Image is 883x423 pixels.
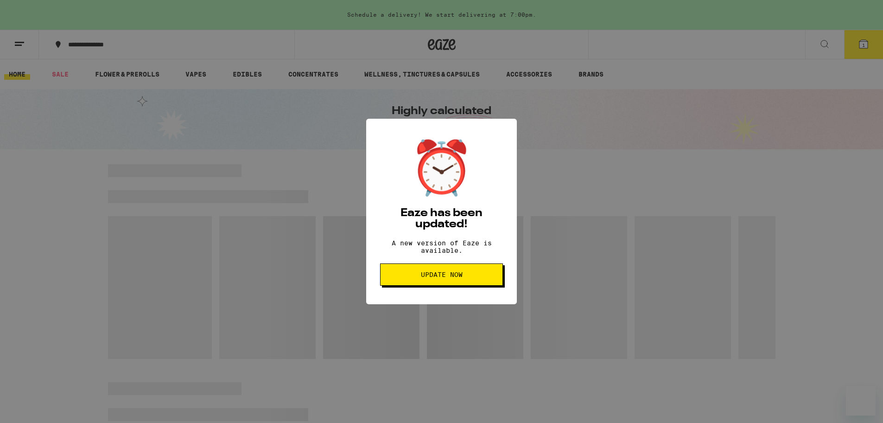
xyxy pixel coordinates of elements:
[380,263,503,286] button: Update Now
[421,271,463,278] span: Update Now
[846,386,876,416] iframe: Button to launch messaging window
[380,208,503,230] h2: Eaze has been updated!
[380,239,503,254] p: A new version of Eaze is available.
[409,137,474,199] div: ⏰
